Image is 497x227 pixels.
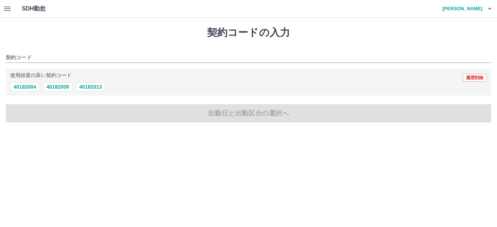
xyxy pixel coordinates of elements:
[10,73,72,78] p: 使用頻度の高い契約コード
[76,82,105,91] button: 40182013
[463,74,487,82] button: 履歴削除
[10,82,39,91] button: 40182004
[6,27,491,39] h1: 契約コードの入力
[43,82,72,91] button: 40182008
